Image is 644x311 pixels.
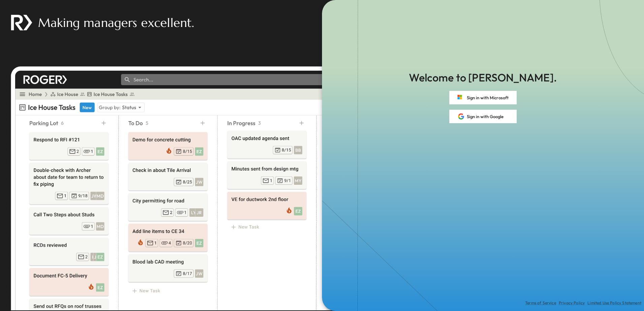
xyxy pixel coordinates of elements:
[449,110,517,123] button: Sign in with Google
[5,62,501,310] img: landing_page_inbox.png
[559,300,585,306] a: Privacy Policy
[38,14,194,31] p: Making managers excellent.
[449,91,517,104] button: Sign in with Microsoft
[409,70,557,85] p: Welcome to [PERSON_NAME].
[525,300,556,306] a: Terms of Service
[587,300,641,306] a: Limited Use Policy Statement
